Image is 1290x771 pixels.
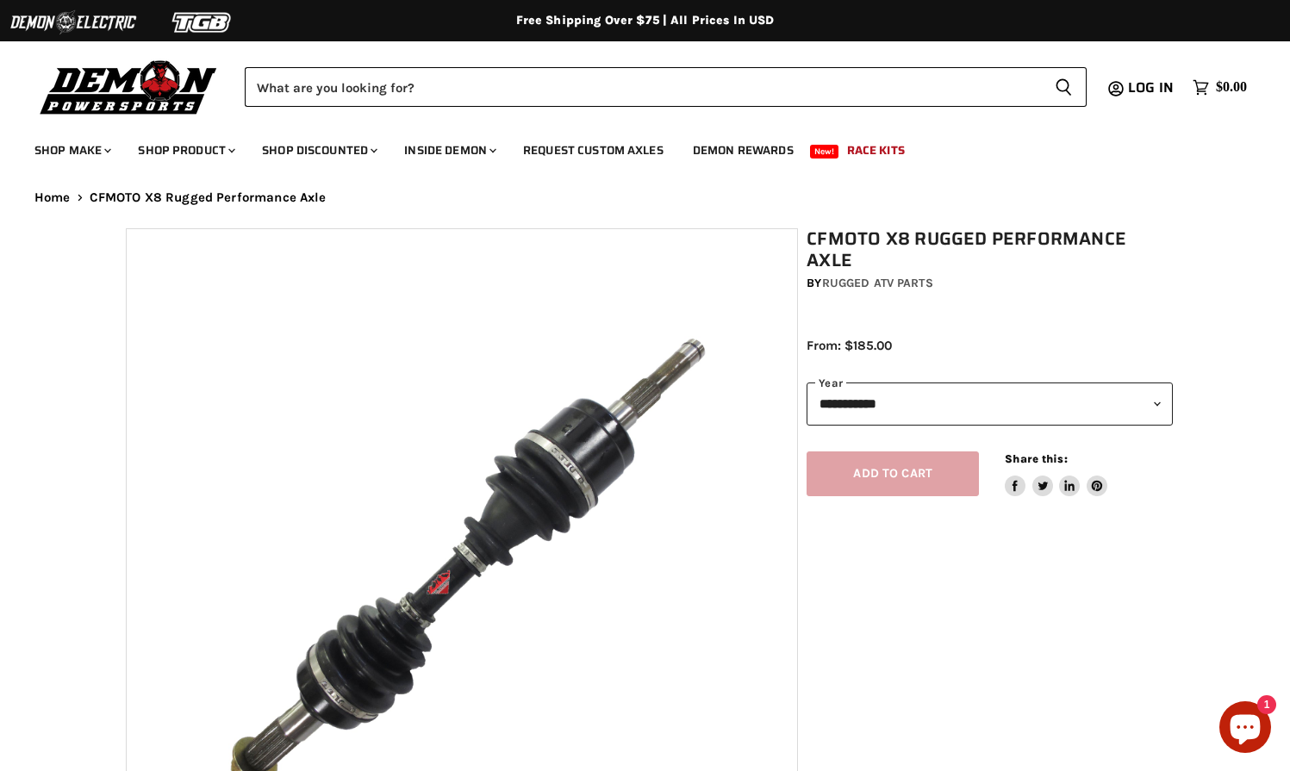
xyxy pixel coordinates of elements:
span: From: $185.00 [807,338,892,353]
span: CFMOTO X8 Rugged Performance Axle [90,190,327,205]
ul: Main menu [22,126,1243,168]
a: Shop Discounted [249,133,388,168]
span: Share this: [1005,452,1067,465]
inbox-online-store-chat: Shopify online store chat [1214,701,1276,757]
h1: CFMOTO X8 Rugged Performance Axle [807,228,1173,271]
a: Home [34,190,71,205]
div: by [807,274,1173,293]
select: year [807,382,1173,425]
a: $0.00 [1184,75,1256,100]
aside: Share this: [1005,451,1107,497]
span: Log in [1128,77,1174,98]
span: New! [810,145,839,159]
img: TGB Logo 2 [138,6,267,39]
a: Race Kits [834,133,918,168]
a: Inside Demon [391,133,507,168]
a: Rugged ATV Parts [822,276,933,290]
button: Search [1041,67,1087,107]
form: Product [245,67,1087,107]
a: Demon Rewards [680,133,807,168]
a: Shop Product [125,133,246,168]
a: Shop Make [22,133,122,168]
a: Request Custom Axles [510,133,676,168]
span: $0.00 [1216,79,1247,96]
a: Log in [1120,80,1184,96]
img: Demon Electric Logo 2 [9,6,138,39]
input: Search [245,67,1041,107]
img: Demon Powersports [34,56,223,117]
